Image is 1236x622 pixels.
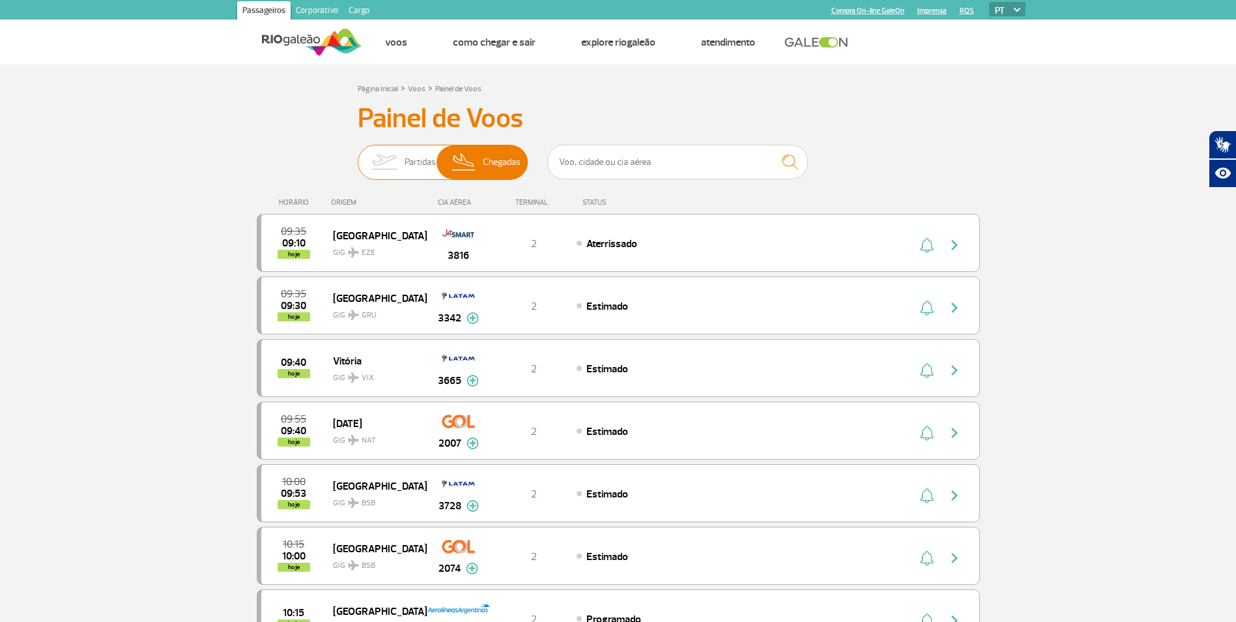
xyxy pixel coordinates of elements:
img: slider-embarque [364,145,405,179]
a: Voos [385,36,407,49]
img: mais-info-painel-voo.svg [466,563,478,574]
span: 2025-09-28 09:40:00 [281,358,306,367]
span: 2025-09-28 10:00:00 [282,552,306,561]
span: hoje [278,369,310,378]
h3: Painel de Voos [358,102,879,135]
a: Voos [408,84,425,94]
span: 3816 [448,248,469,263]
span: 2 [531,550,537,563]
span: 3665 [438,373,461,389]
span: hoje [278,250,310,259]
span: Chegadas [483,145,521,179]
img: sino-painel-voo.svg [920,363,934,378]
span: 3728 [438,498,461,514]
span: BSB [362,497,375,509]
img: mais-info-painel-voo.svg [467,500,479,512]
a: Cargo [343,1,375,22]
span: Estimado [586,550,628,563]
span: GIG [333,240,416,259]
img: slider-desembarque [445,145,483,179]
span: Aterrissado [586,237,637,250]
img: seta-direita-painel-voo.svg [947,488,962,503]
span: hoje [278,500,310,509]
button: Abrir recursos assistivos. [1209,159,1236,188]
span: [DATE] [333,415,416,432]
img: sino-painel-voo.svg [920,550,934,566]
a: RQS [960,7,974,15]
span: GRU [362,310,377,321]
img: seta-direita-painel-voo.svg [947,550,962,566]
span: Estimado [586,488,628,501]
span: Vitória [333,352,416,369]
a: Passageiros [237,1,291,22]
img: destiny_airplane.svg [348,310,359,320]
span: 2 [531,488,537,501]
a: Painel de Voos [435,84,481,94]
span: Estimado [586,300,628,313]
a: > [401,80,405,95]
img: seta-direita-painel-voo.svg [947,363,962,378]
img: destiny_airplane.svg [348,497,359,508]
span: [GEOGRAPHIC_DATA] [333,227,416,244]
div: HORÁRIO [261,198,332,207]
a: Página Inicial [358,84,398,94]
img: sino-painel-voo.svg [920,300,934,316]
img: sino-painel-voo.svg [920,425,934,441]
img: mais-info-painel-voo.svg [467,375,479,387]
span: 2025-09-28 10:00:00 [282,477,306,486]
span: BSB [362,560,375,572]
a: > [428,80,433,95]
span: GIG [333,490,416,509]
span: 3342 [438,310,461,326]
a: Compra On-line GaleOn [831,7,904,15]
img: sino-painel-voo.svg [920,237,934,253]
span: 2 [531,237,537,250]
span: 2007 [438,436,461,451]
span: VIX [362,372,374,384]
button: Abrir tradutor de língua de sinais. [1209,130,1236,159]
img: seta-direita-painel-voo.svg [947,425,962,441]
span: 2025-09-28 09:10:00 [282,239,306,248]
img: destiny_airplane.svg [348,560,359,570]
span: 2025-09-28 09:35:00 [281,289,306,299]
span: [GEOGRAPHIC_DATA] [333,540,416,557]
img: mais-info-painel-voo.svg [467,437,479,449]
span: Partidas [405,145,436,179]
div: CIA AÉREA [426,198,491,207]
img: destiny_airplane.svg [348,247,359,258]
span: Estimado [586,425,628,438]
span: 2025-09-28 09:53:00 [281,489,306,498]
span: Estimado [586,363,628,376]
img: destiny_airplane.svg [348,372,359,383]
img: seta-direita-painel-voo.svg [947,237,962,253]
span: GIG [333,428,416,447]
span: 2 [531,300,537,313]
img: destiny_airplane.svg [348,435,359,445]
img: sino-painel-voo.svg [920,488,934,503]
div: ORIGEM [331,198,426,207]
span: 2 [531,425,537,438]
a: Imprensa [917,7,947,15]
span: 2025-09-28 10:15:00 [283,540,304,549]
span: GIG [333,365,416,384]
span: hoje [278,563,310,572]
span: hoje [278,312,310,321]
div: Plugin de acessibilidade da Hand Talk. [1209,130,1236,188]
span: 2 [531,363,537,376]
span: GIG [333,303,416,321]
span: 2025-09-28 10:15:00 [283,608,304,617]
img: seta-direita-painel-voo.svg [947,300,962,316]
a: Corporativo [291,1,343,22]
span: NAT [362,435,376,447]
span: 2074 [438,561,461,576]
a: Como chegar e sair [453,36,536,49]
input: Voo, cidade ou cia aérea [547,145,808,179]
span: hoje [278,437,310,447]
span: [GEOGRAPHIC_DATA] [333,602,416,619]
a: Atendimento [701,36,755,49]
span: EZE [362,247,375,259]
div: STATUS [576,198,682,207]
span: 2025-09-28 09:30:00 [281,301,306,310]
span: 2025-09-28 09:55:00 [281,415,306,424]
span: GIG [333,553,416,572]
